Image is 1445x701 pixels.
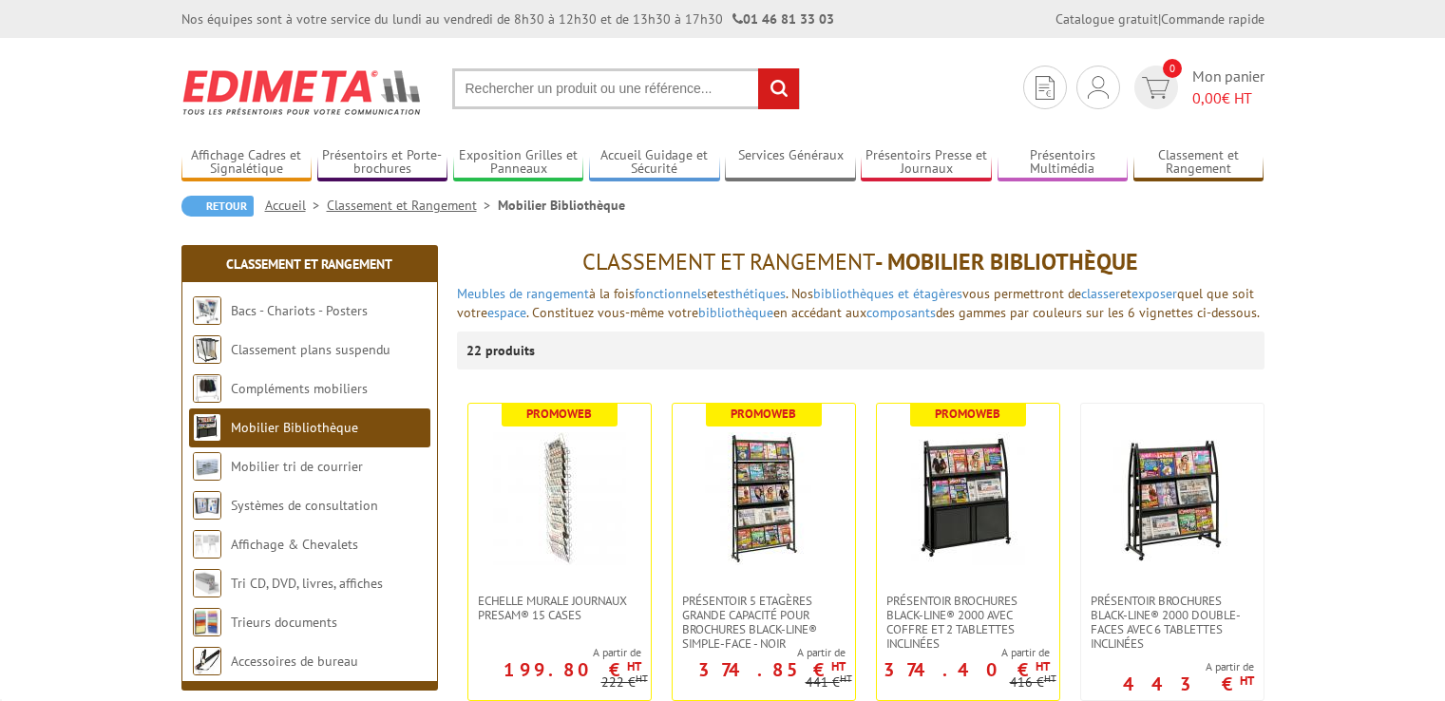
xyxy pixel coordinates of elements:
img: Affichage & Chevalets [193,530,221,559]
img: Tri CD, DVD, livres, affiches [193,569,221,597]
img: Classement plans suspendu [193,335,221,364]
img: devis rapide [1088,76,1109,99]
input: Rechercher un produit ou une référence... [452,68,800,109]
b: Promoweb [731,406,796,422]
a: Classement et Rangement [1133,147,1264,179]
span: Classement et Rangement [582,247,875,276]
span: en accédant aux des gammes par couleurs sur les 6 vignettes ci-dessous. [773,304,1260,321]
a: Trieurs documents [231,614,337,631]
span: € HT [1192,87,1264,109]
img: devis rapide [1036,76,1055,100]
span: Mon panier [1192,66,1264,109]
img: Echelle murale journaux Presam® 15 cases [493,432,626,565]
a: Classement plans suspendu [231,341,390,358]
sup: HT [1240,673,1254,689]
span: A partir de [1123,659,1254,674]
a: Meubles de rangement [457,285,589,302]
img: Systèmes de consultation [193,491,221,520]
p: 199.80 € [504,664,641,675]
img: Accessoires de bureau [193,647,221,675]
a: Catalogue gratuit [1055,10,1158,28]
a: Mobilier tri de courrier [231,458,363,475]
li: Mobilier Bibliothèque [498,196,625,215]
b: Promoweb [935,406,1000,422]
a: espace [487,304,526,321]
sup: HT [840,672,852,685]
div: Nos équipes sont à votre service du lundi au vendredi de 8h30 à 12h30 et de 13h30 à 17h30 [181,9,834,28]
a: Classement et Rangement [327,197,498,214]
a: classer [1081,285,1120,302]
a: Présentoirs Presse et Journaux [861,147,992,179]
a: Mobilier Bibliothèque [231,419,358,436]
p: 441 € [806,675,852,690]
a: Retour [181,196,254,217]
p: 22 produits [466,332,538,369]
a: Accessoires de bureau [231,653,358,670]
sup: HT [1036,658,1050,674]
a: Echelle murale journaux Presam® 15 cases [468,594,651,622]
a: exposer [1131,285,1177,302]
a: bibliothèque [698,304,773,321]
img: Mobilier tri de courrier [193,452,221,481]
img: Présentoir 5 Etagères grande capacité pour brochures Black-Line® simple-face - Noir [697,432,830,565]
img: Bacs - Chariots - Posters [193,296,221,325]
img: Compléments mobiliers [193,374,221,403]
a: Bacs - Chariots - Posters [231,302,368,319]
h1: - Mobilier Bibliothèque [457,250,1264,275]
span: Présentoir 5 Etagères grande capacité pour brochures Black-Line® simple-face - Noir [682,594,846,651]
a: Accueil Guidage et Sécurité [589,147,720,179]
img: Présentoir brochures Black-Line® 2000 double-faces avec 6 tablettes inclinées [1106,432,1239,565]
a: Présentoir 5 Etagères grande capacité pour brochures Black-Line® simple-face - Noir [673,594,855,651]
div: | [1055,9,1264,28]
p: 222 € [601,675,648,690]
span: A partir de [877,645,1050,660]
span: Présentoir brochures Black-Line® 2000 double-faces avec 6 tablettes inclinées [1091,594,1254,651]
p: 374.85 € [698,664,846,675]
strong: 01 46 81 33 03 [732,10,834,28]
a: Exposition Grilles et Panneaux [453,147,584,179]
b: Promoweb [526,406,592,422]
sup: HT [1044,672,1056,685]
a: Affichage Cadres et Signalétique [181,147,313,179]
a: Affichage & Chevalets [231,536,358,553]
img: Présentoir brochures Black-Line® 2000 avec coffre et 2 tablettes inclinées [911,432,1025,565]
img: Trieurs documents [193,608,221,636]
a: fonctionnels [635,285,707,302]
a: Compléments mobiliers [231,380,368,397]
a: Services Généraux [725,147,856,179]
img: Edimeta [181,57,424,127]
a: Présentoirs et Porte-brochures [317,147,448,179]
a: Commande rapide [1161,10,1264,28]
p: 443 € [1123,678,1254,690]
sup: HT [627,658,641,674]
a: Présentoir brochures Black-Line® 2000 avec coffre et 2 tablettes inclinées [877,594,1059,651]
input: rechercher [758,68,799,109]
span: A partir de [673,645,846,660]
span: Echelle murale journaux Presam® 15 cases [478,594,641,622]
a: esthétiques [718,285,786,302]
span: 0 [1163,59,1182,78]
a: bibliothèques et étagères [813,285,962,302]
sup: HT [636,672,648,685]
span: 0,00 [1192,88,1222,107]
img: Mobilier Bibliothèque [193,413,221,442]
sup: HT [831,658,846,674]
span: à la fois et . Nos [589,285,813,302]
span: vous permettront de et quel que soit votre . Constituez vous-même votre [457,285,1254,321]
a: composants [866,304,936,321]
a: Systèmes de consultation [231,497,378,514]
p: 416 € [1010,675,1056,690]
a: devis rapide 0 Mon panier 0,00€ HT [1130,66,1264,109]
p: 374.40 € [884,664,1050,675]
a: Présentoirs Multimédia [998,147,1129,179]
a: Tri CD, DVD, livres, affiches [231,575,383,592]
span: Présentoir brochures Black-Line® 2000 avec coffre et 2 tablettes inclinées [886,594,1050,651]
a: Accueil [265,197,327,214]
img: devis rapide [1142,77,1169,99]
a: Présentoir brochures Black-Line® 2000 double-faces avec 6 tablettes inclinées [1081,594,1264,651]
a: Classement et Rangement [226,256,392,273]
span: A partir de [468,645,641,660]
